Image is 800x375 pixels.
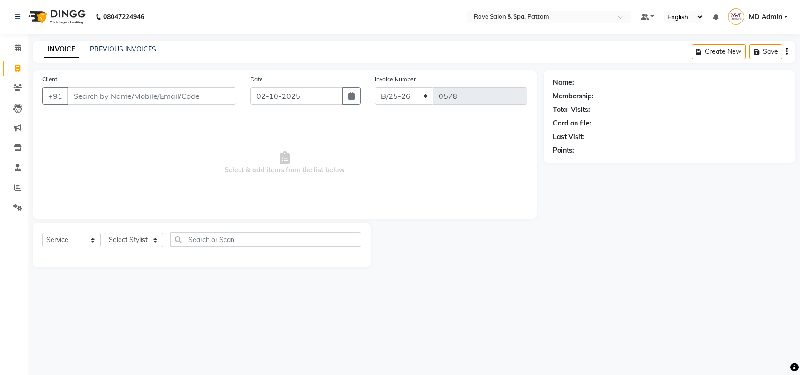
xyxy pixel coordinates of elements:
[250,75,263,83] label: Date
[67,87,236,105] input: Search by Name/Mobile/Email/Code
[553,146,574,155] div: Points:
[42,75,57,83] label: Client
[375,75,416,83] label: Invoice Number
[42,116,527,210] span: Select & add items from the list below
[44,41,79,58] a: INVOICE
[553,118,591,128] div: Card on file:
[24,4,88,30] img: logo
[170,232,361,247] input: Search or Scan
[749,44,782,59] button: Save
[553,78,574,88] div: Name:
[728,8,744,25] img: MD Admin
[553,91,594,101] div: Membership:
[103,4,144,30] b: 08047224946
[553,105,590,115] div: Total Visits:
[749,12,782,22] span: MD Admin
[42,87,68,105] button: +91
[692,44,746,59] button: Create New
[553,132,584,142] div: Last Visit:
[90,45,156,53] a: PREVIOUS INVOICES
